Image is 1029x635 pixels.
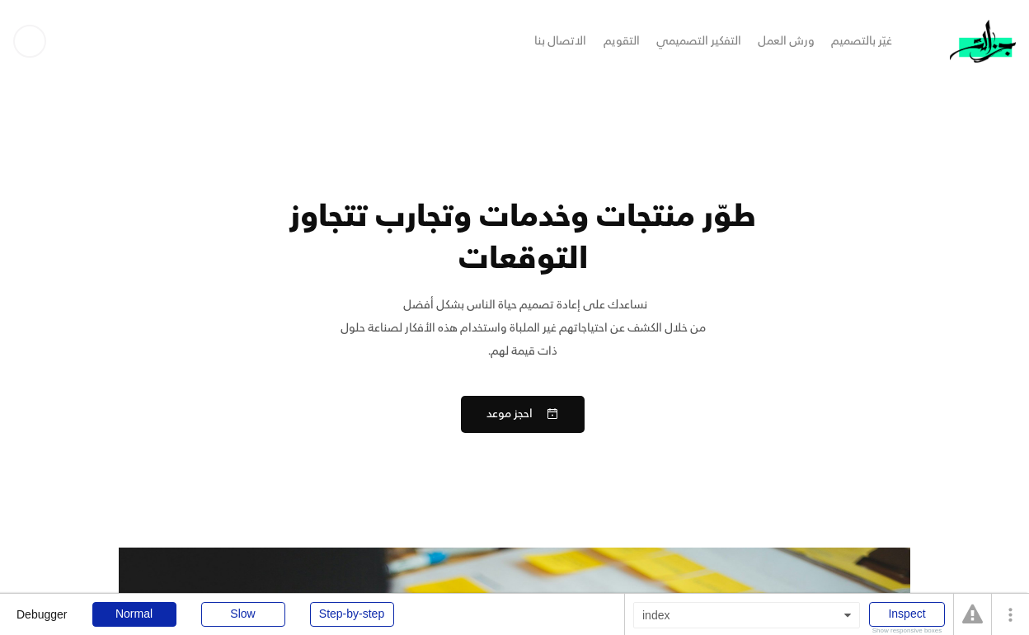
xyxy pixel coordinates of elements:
div: الاتصال بنا [534,30,586,53]
img: yH5BAEAAAAALAAAAAABAAEAAAIBRAA7 [15,26,45,56]
div: التقويم [604,30,640,53]
div: Show responsive boxes [869,628,945,634]
button: احجز موعد [461,396,585,433]
div: غيّر بالتصميم [831,30,892,53]
div: Inspect [869,602,945,627]
div: Slow [201,602,285,627]
span: احجز موعد [486,408,533,420]
div: ورش العمل [758,30,815,53]
div: index [633,602,860,628]
div: طوّر منتجات وخدمات وتجارب تتجاوز التوقعات [259,197,787,280]
div: Step-by-step [310,602,394,627]
img: logo.png [950,20,1016,62]
div: نساعدك على إعادة تصميم حياة الناس بشكل أفضل من خلال الكشف عن احتياجاتهم غير الملباة واستخدام هذه ... [333,294,712,363]
div: Debugger [16,594,68,620]
div: التفكير التصميمي [656,30,741,53]
div: Normal [92,602,176,627]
